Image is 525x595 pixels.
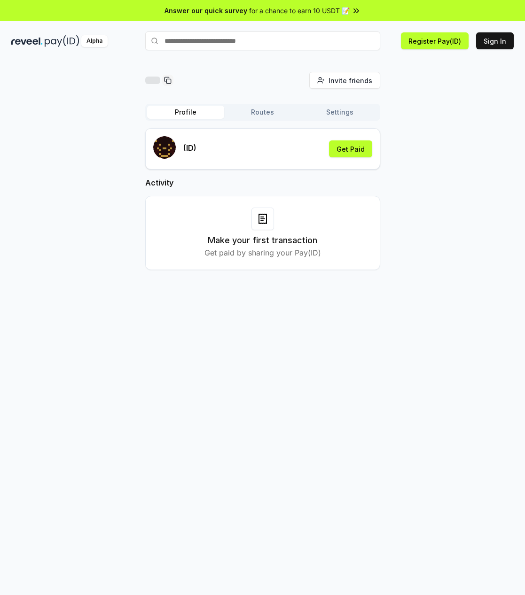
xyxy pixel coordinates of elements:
button: Invite friends [309,72,380,89]
span: for a chance to earn 10 USDT 📝 [249,6,350,15]
span: Answer our quick survey [165,6,247,15]
button: Profile [147,106,224,119]
button: Settings [301,106,378,119]
img: pay_id [45,35,79,47]
h3: Make your first transaction [208,234,317,247]
div: Alpha [81,35,108,47]
button: Register Pay(ID) [401,32,469,49]
p: Get paid by sharing your Pay(ID) [204,247,321,258]
img: reveel_dark [11,35,43,47]
h2: Activity [145,177,380,188]
button: Sign In [476,32,514,49]
span: Invite friends [329,76,372,85]
p: (ID) [183,142,196,154]
button: Get Paid [329,140,372,157]
button: Routes [224,106,301,119]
